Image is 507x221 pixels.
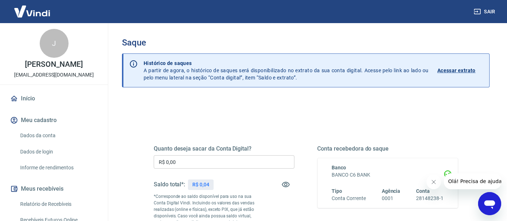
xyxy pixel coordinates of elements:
a: Acessar extrato [437,60,484,81]
iframe: Fechar mensagem [427,175,441,189]
span: Olá! Precisa de ajuda? [4,5,61,11]
div: J [40,29,69,58]
h5: Conta recebedora do saque [318,145,458,152]
p: Histórico de saques [144,60,429,67]
button: Meus recebíveis [9,181,99,197]
a: Dados da conta [17,128,99,143]
button: Meu cadastro [9,112,99,128]
p: [EMAIL_ADDRESS][DOMAIN_NAME] [14,71,94,79]
img: Vindi [9,0,56,22]
a: Dados de login [17,144,99,159]
a: Informe de rendimentos [17,160,99,175]
button: Sair [472,5,498,18]
iframe: Botão para abrir a janela de mensagens [478,192,501,215]
h5: Saldo total*: [154,181,185,188]
h6: Conta Corrente [332,195,366,202]
h6: BANCO C6 BANK [332,171,444,179]
span: Conta [416,188,430,194]
h6: 0001 [382,195,401,202]
span: Tipo [332,188,342,194]
p: R$ 0,04 [192,181,209,188]
a: Relatório de Recebíveis [17,197,99,212]
span: Agência [382,188,401,194]
h6: 28148238-1 [416,195,443,202]
h3: Saque [122,38,490,48]
p: Acessar extrato [437,67,476,74]
p: A partir de agora, o histórico de saques será disponibilizado no extrato da sua conta digital. Ac... [144,60,429,81]
span: Banco [332,165,346,170]
h5: Quanto deseja sacar da Conta Digital? [154,145,294,152]
iframe: Mensagem da empresa [444,173,501,189]
a: Início [9,91,99,107]
p: [PERSON_NAME] [25,61,83,68]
